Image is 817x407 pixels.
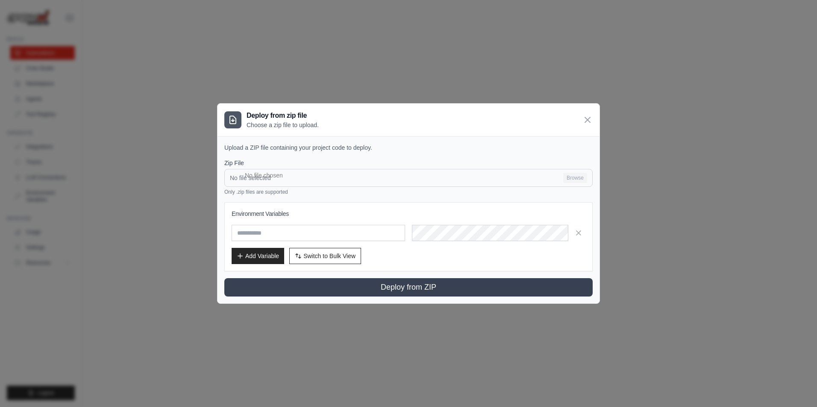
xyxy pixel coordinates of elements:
[247,110,319,121] h3: Deploy from zip file
[224,278,593,297] button: Deploy from ZIP
[303,252,356,260] span: Switch to Bulk View
[224,189,593,195] p: Only .zip files are supported
[224,143,593,152] p: Upload a ZIP file containing your project code to deploy.
[224,159,593,167] label: Zip File
[247,121,319,129] p: Choose a zip file to upload.
[232,209,585,218] h3: Environment Variables
[289,248,361,264] button: Switch to Bulk View
[232,248,284,264] button: Add Variable
[224,169,593,187] input: No file selected Browse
